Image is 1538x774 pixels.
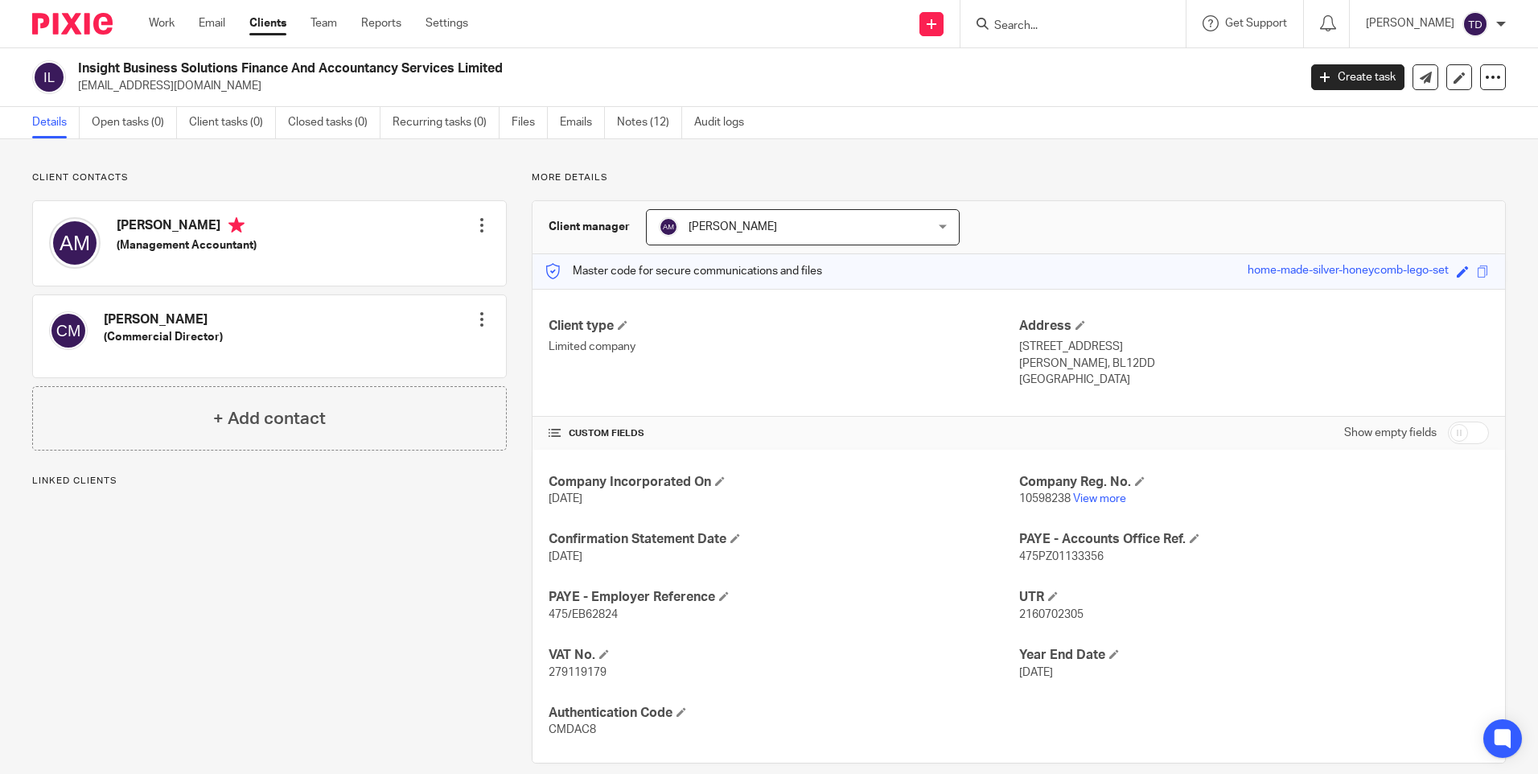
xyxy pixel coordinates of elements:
img: svg%3E [659,217,678,237]
img: svg%3E [49,311,88,350]
a: Files [512,107,548,138]
h4: VAT No. [549,647,1018,664]
span: CMDAC8 [549,724,596,735]
span: Get Support [1225,18,1287,29]
input: Search [993,19,1137,34]
h5: (Management Accountant) [117,237,257,253]
span: 2160702305 [1019,609,1084,620]
h2: Insight Business Solutions Finance And Accountancy Services Limited [78,60,1045,77]
h4: UTR [1019,589,1489,606]
img: svg%3E [32,60,66,94]
a: Recurring tasks (0) [393,107,500,138]
span: 475PZ01133356 [1019,551,1104,562]
p: [PERSON_NAME] [1366,15,1454,31]
h4: PAYE - Employer Reference [549,589,1018,606]
h4: [PERSON_NAME] [117,217,257,237]
p: Client contacts [32,171,507,184]
h4: CUSTOM FIELDS [549,427,1018,440]
p: Limited company [549,339,1018,355]
a: Settings [426,15,468,31]
span: [DATE] [549,551,582,562]
h4: Address [1019,318,1489,335]
a: Closed tasks (0) [288,107,380,138]
i: Primary [228,217,245,233]
h4: Company Incorporated On [549,474,1018,491]
a: Reports [361,15,401,31]
a: Clients [249,15,286,31]
a: Team [310,15,337,31]
span: 279119179 [549,667,607,678]
h4: Confirmation Statement Date [549,531,1018,548]
h4: Year End Date [1019,647,1489,664]
h4: [PERSON_NAME] [104,311,223,328]
a: Client tasks (0) [189,107,276,138]
span: 10598238 [1019,493,1071,504]
a: Details [32,107,80,138]
h4: + Add contact [213,406,326,431]
img: svg%3E [1462,11,1488,37]
label: Show empty fields [1344,425,1437,441]
div: home-made-silver-honeycomb-lego-set [1248,262,1449,281]
a: Notes (12) [617,107,682,138]
h4: Client type [549,318,1018,335]
a: View more [1073,493,1126,504]
img: svg%3E [49,217,101,269]
h4: PAYE - Accounts Office Ref. [1019,531,1489,548]
span: [PERSON_NAME] [689,221,777,233]
p: More details [532,171,1506,184]
p: [EMAIL_ADDRESS][DOMAIN_NAME] [78,78,1287,94]
p: [GEOGRAPHIC_DATA] [1019,372,1489,388]
h4: Authentication Code [549,705,1018,722]
a: Audit logs [694,107,756,138]
a: Emails [560,107,605,138]
p: [PERSON_NAME], BL12DD [1019,356,1489,372]
span: [DATE] [549,493,582,504]
h4: Company Reg. No. [1019,474,1489,491]
p: Master code for secure communications and files [545,263,822,279]
a: Work [149,15,175,31]
p: Linked clients [32,475,507,488]
a: Email [199,15,225,31]
a: Open tasks (0) [92,107,177,138]
a: Create task [1311,64,1404,90]
span: 475/EB62824 [549,609,618,620]
p: [STREET_ADDRESS] [1019,339,1489,355]
h5: (Commercial Director) [104,329,223,345]
h3: Client manager [549,219,630,235]
span: [DATE] [1019,667,1053,678]
img: Pixie [32,13,113,35]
